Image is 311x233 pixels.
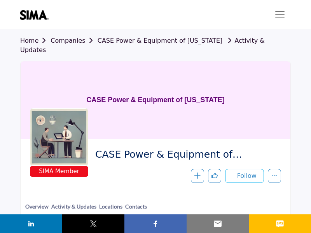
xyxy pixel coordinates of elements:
button: Follow [225,169,264,183]
img: email sharing button [213,219,222,228]
a: Home [20,37,51,44]
img: twitter sharing button [89,219,98,228]
a: Locations [99,202,123,217]
a: Activity & Updates [51,202,97,217]
a: Contacts [125,202,147,217]
img: facebook sharing button [151,219,160,228]
span: CASE Power & Equipment of Pennsylvania [95,148,275,161]
a: CASE Power & Equipment of [US_STATE] [98,37,223,44]
span: SIMA Member [31,167,87,176]
img: sms sharing button [275,219,285,228]
img: linkedin sharing button [26,219,36,228]
button: More details [268,169,281,183]
button: Like [208,169,221,183]
img: site Logo [20,10,52,20]
a: Companies [51,37,97,44]
a: Overview [25,202,49,217]
button: Toggle navigation [269,7,291,23]
h1: CASE Power & Equipment of [US_STATE] [86,61,224,139]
